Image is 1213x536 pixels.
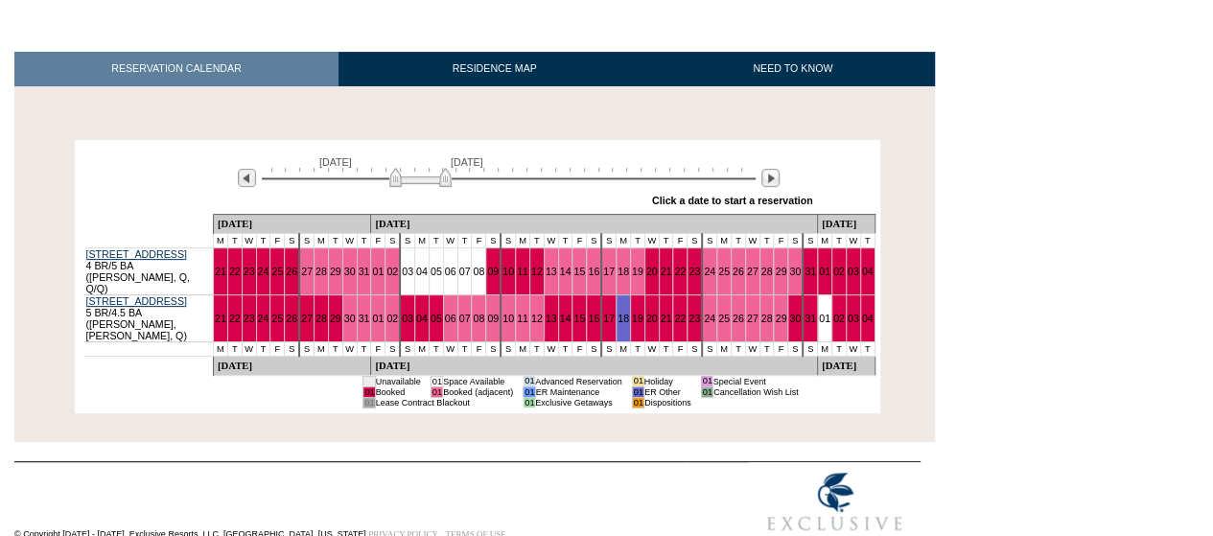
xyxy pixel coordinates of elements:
[445,313,456,324] a: 06
[673,233,688,247] td: F
[256,233,270,247] td: T
[661,266,672,277] a: 21
[701,376,712,386] td: 01
[704,313,715,324] a: 24
[846,341,860,356] td: W
[443,341,457,356] td: W
[359,266,370,277] a: 31
[733,266,744,277] a: 26
[761,266,773,277] a: 28
[359,313,370,324] a: 31
[688,313,700,324] a: 23
[372,266,384,277] a: 01
[213,341,227,356] td: M
[416,313,428,324] a: 04
[573,266,585,277] a: 15
[601,233,616,247] td: S
[344,313,356,324] a: 30
[227,341,242,356] td: T
[860,233,875,247] td: T
[775,266,786,277] a: 29
[342,233,357,247] td: W
[385,233,400,247] td: S
[516,233,530,247] td: M
[502,266,514,277] a: 10
[603,266,615,277] a: 17
[472,341,486,356] td: F
[560,266,572,277] a: 14
[363,386,375,397] td: 01
[457,247,472,294] td: 07
[84,294,214,341] td: 5 BR/4.5 BA ([PERSON_NAME], [PERSON_NAME], Q)
[286,266,297,277] a: 26
[848,266,859,277] a: 03
[486,341,501,356] td: S
[86,295,187,307] a: [STREET_ADDRESS]
[775,313,786,324] a: 29
[860,341,875,356] td: T
[704,266,715,277] a: 24
[319,156,352,168] span: [DATE]
[338,52,651,85] a: RESIDENCE MAP
[644,341,659,356] td: W
[443,386,514,397] td: Booked (adjacent)
[344,266,356,277] a: 30
[661,313,672,324] a: 21
[588,313,599,324] a: 16
[330,266,341,277] a: 29
[330,313,341,324] a: 29
[632,386,643,397] td: 01
[558,341,572,356] td: T
[415,341,430,356] td: M
[805,313,816,324] a: 31
[831,233,846,247] td: T
[733,313,744,324] a: 26
[731,341,745,356] td: T
[717,341,732,356] td: M
[529,233,544,247] td: T
[443,376,514,386] td: Space Available
[443,233,457,247] td: W
[402,313,413,324] a: 03
[745,233,759,247] td: W
[788,341,803,356] td: S
[215,313,226,324] a: 21
[646,313,658,324] a: 20
[546,266,557,277] a: 13
[535,397,622,408] td: Exclusive Getaways
[473,313,484,324] a: 08
[632,266,643,277] a: 19
[486,233,501,247] td: S
[84,247,214,294] td: 4 BR/5 BA ([PERSON_NAME], Q, Q/Q)
[712,386,798,397] td: Cancellation Wish List
[271,266,283,277] a: 25
[524,376,535,386] td: 01
[375,376,421,386] td: Unavailable
[535,376,622,386] td: Advanced Reservation
[400,247,414,294] td: 03
[314,341,328,356] td: M
[788,233,803,247] td: S
[572,233,587,247] td: F
[650,52,935,85] a: NEED TO KNOW
[524,397,535,408] td: 01
[301,313,313,324] a: 27
[501,341,515,356] td: S
[819,266,830,277] a: 01
[516,341,530,356] td: M
[431,376,442,386] td: 01
[342,341,357,356] td: W
[258,313,269,324] a: 24
[459,313,471,324] a: 07
[451,156,483,168] span: [DATE]
[618,266,629,277] a: 18
[213,356,370,375] td: [DATE]
[712,376,798,386] td: Special Event
[644,386,691,397] td: ER Other
[603,313,615,324] a: 17
[617,341,631,356] td: M
[573,313,585,324] a: 15
[846,233,860,247] td: W
[213,233,227,247] td: M
[457,233,472,247] td: T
